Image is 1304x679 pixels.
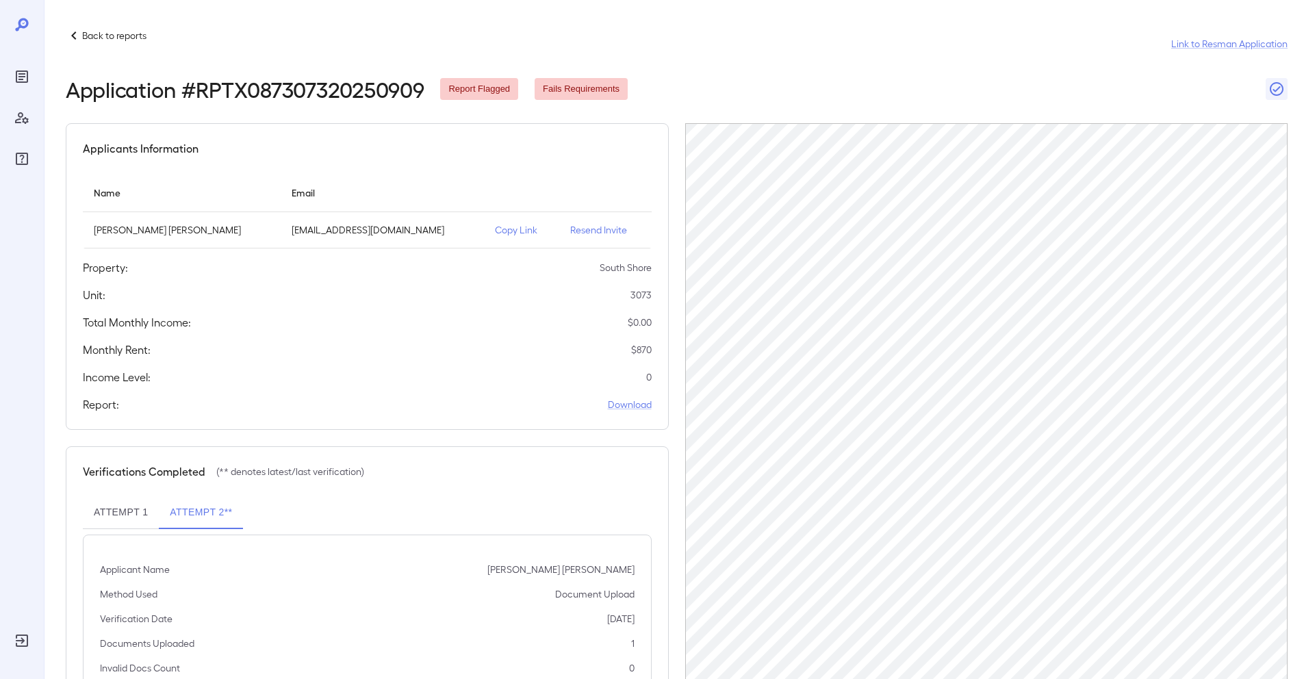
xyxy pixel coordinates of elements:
button: Close Report [1266,78,1288,100]
th: Name [83,173,281,212]
h5: Total Monthly Income: [83,314,191,331]
a: Download [608,398,652,411]
p: $ 870 [631,343,652,357]
div: FAQ [11,148,33,170]
p: [PERSON_NAME] [PERSON_NAME] [487,563,635,576]
p: Document Upload [555,587,635,601]
h2: Application # RPTX087307320250909 [66,77,424,101]
p: $ 0.00 [628,316,652,329]
h5: Income Level: [83,369,151,385]
h5: Verifications Completed [83,463,205,480]
p: [PERSON_NAME] [PERSON_NAME] [94,223,270,237]
h5: Report: [83,396,119,413]
h5: Applicants Information [83,140,199,157]
div: Manage Users [11,107,33,129]
p: Invalid Docs Count [100,661,180,675]
p: 0 [646,370,652,384]
a: Link to Resman Application [1171,37,1288,51]
p: Applicant Name [100,563,170,576]
p: Copy Link [495,223,548,237]
h5: Monthly Rent: [83,342,151,358]
p: South Shore [600,261,652,274]
div: Log Out [11,630,33,652]
button: Attempt 2** [159,496,243,529]
span: Fails Requirements [535,83,628,96]
p: (** denotes latest/last verification) [216,465,364,478]
p: Documents Uploaded [100,637,194,650]
p: Back to reports [82,29,146,42]
p: 3073 [630,288,652,302]
div: Reports [11,66,33,88]
p: 1 [631,637,635,650]
p: [EMAIL_ADDRESS][DOMAIN_NAME] [292,223,474,237]
span: Report Flagged [440,83,518,96]
button: Attempt 1 [83,496,159,529]
th: Email [281,173,485,212]
p: Verification Date [100,612,172,626]
p: Resend Invite [570,223,640,237]
h5: Property: [83,259,128,276]
p: Method Used [100,587,157,601]
p: [DATE] [607,612,635,626]
table: simple table [83,173,652,248]
h5: Unit: [83,287,105,303]
p: 0 [629,661,635,675]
